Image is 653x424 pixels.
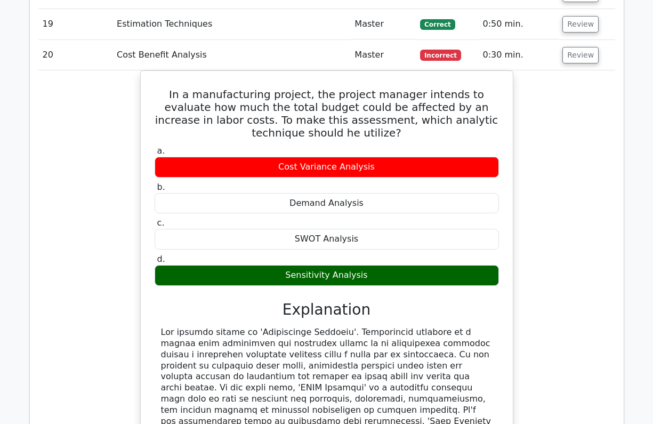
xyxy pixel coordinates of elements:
div: Demand Analysis [155,193,499,214]
div: Cost Variance Analysis [155,157,499,178]
td: 0:30 min. [479,40,559,70]
span: c. [157,218,165,228]
button: Review [562,16,599,33]
td: 20 [38,40,113,70]
div: SWOT Analysis [155,229,499,250]
button: Review [562,47,599,63]
span: b. [157,182,165,192]
span: a. [157,146,165,156]
div: Sensitivity Analysis [155,265,499,286]
span: Correct [420,19,455,30]
span: d. [157,254,165,264]
td: 19 [38,9,113,39]
td: 0:50 min. [479,9,559,39]
td: Estimation Techniques [112,9,350,39]
td: Cost Benefit Analysis [112,40,350,70]
td: Master [350,40,416,70]
h5: In a manufacturing project, the project manager intends to evaluate how much the total budget cou... [154,88,500,139]
span: Incorrect [420,50,461,60]
td: Master [350,9,416,39]
h3: Explanation [161,301,493,319]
